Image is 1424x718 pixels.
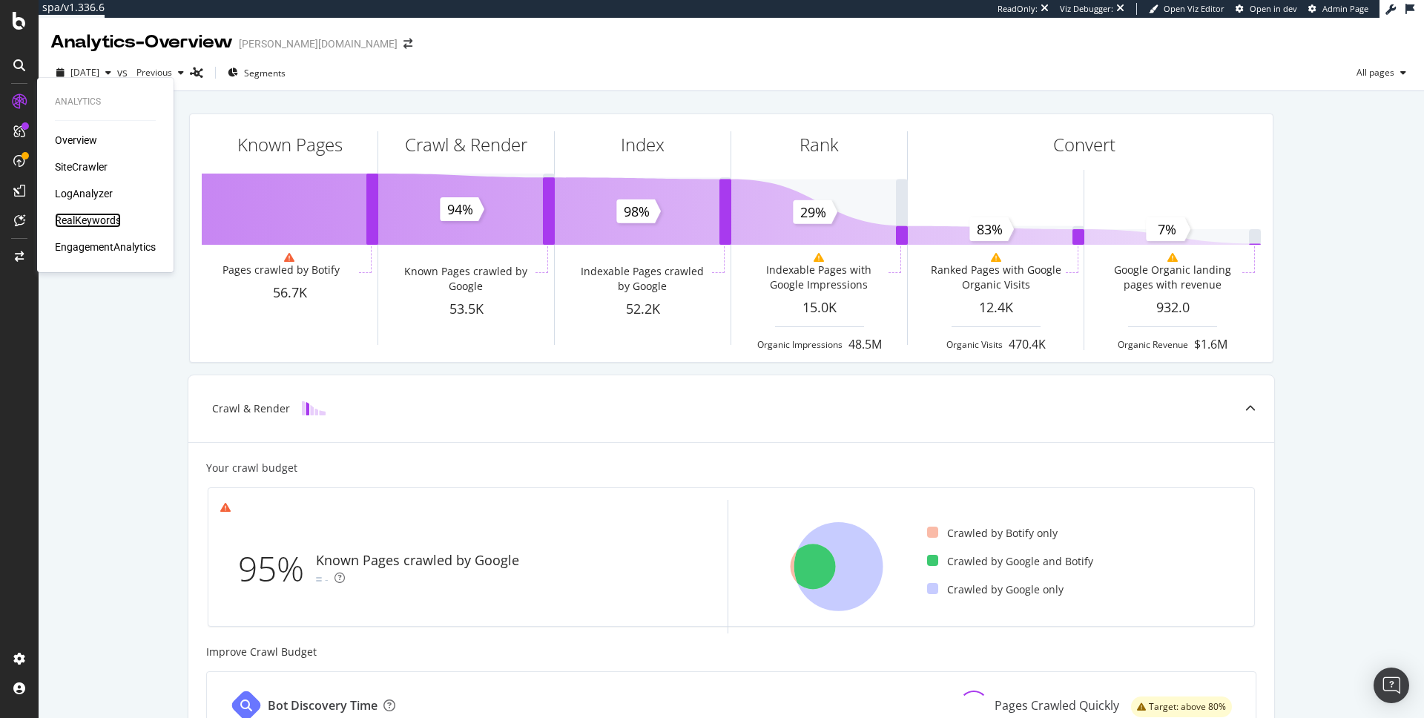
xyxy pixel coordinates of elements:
[55,240,156,254] a: EngagementAnalytics
[757,338,843,351] div: Organic Impressions
[55,159,108,174] a: SiteCrawler
[405,132,527,157] div: Crawl & Render
[55,186,113,201] a: LogAnalyzer
[752,263,885,292] div: Indexable Pages with Google Impressions
[325,572,329,587] div: -
[1149,3,1224,15] a: Open Viz Editor
[621,132,665,157] div: Index
[1351,61,1412,85] button: All pages
[1308,3,1368,15] a: Admin Page
[1060,3,1113,15] div: Viz Debugger:
[800,132,839,157] div: Rank
[378,300,554,319] div: 53.5K
[222,61,291,85] button: Segments
[55,133,97,148] a: Overview
[239,36,398,51] div: [PERSON_NAME][DOMAIN_NAME]
[131,61,190,85] button: Previous
[848,336,882,353] div: 48.5M
[131,66,172,79] span: Previous
[55,96,156,108] div: Analytics
[1351,66,1394,79] span: All pages
[927,554,1093,569] div: Crawled by Google and Botify
[316,551,519,570] div: Known Pages crawled by Google
[238,544,316,593] div: 95%
[206,645,1256,659] div: Improve Crawl Budget
[1236,3,1297,15] a: Open in dev
[237,132,343,157] div: Known Pages
[55,213,121,228] a: RealKeywords
[995,697,1119,714] div: Pages Crawled Quickly
[212,401,290,416] div: Crawl & Render
[302,401,326,415] img: block-icon
[927,582,1064,597] div: Crawled by Google only
[70,66,99,79] span: 2025 Aug. 17th
[244,67,286,79] span: Segments
[576,264,708,294] div: Indexable Pages crawled by Google
[1374,668,1409,703] div: Open Intercom Messenger
[731,298,907,317] div: 15.0K
[403,39,412,49] div: arrow-right-arrow-left
[316,577,322,582] img: Equal
[50,30,233,55] div: Analytics - Overview
[202,283,378,303] div: 56.7K
[1322,3,1368,14] span: Admin Page
[1131,696,1232,717] div: warning label
[1164,3,1224,14] span: Open Viz Editor
[222,263,340,277] div: Pages crawled by Botify
[927,526,1058,541] div: Crawled by Botify only
[399,264,532,294] div: Known Pages crawled by Google
[1250,3,1297,14] span: Open in dev
[50,61,117,85] button: [DATE]
[998,3,1038,15] div: ReadOnly:
[1149,702,1226,711] span: Target: above 80%
[268,697,378,714] div: Bot Discovery Time
[555,300,731,319] div: 52.2K
[117,65,131,80] span: vs
[206,461,297,475] div: Your crawl budget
